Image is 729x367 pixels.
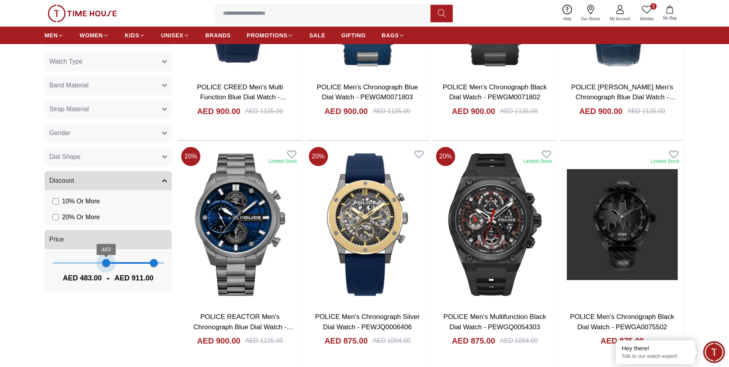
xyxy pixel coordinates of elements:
span: MEN [45,31,58,39]
span: 20 % [436,147,455,166]
span: Our Stores [578,16,603,22]
span: Help [560,16,575,22]
a: Our Stores [576,3,605,23]
a: POLICE [PERSON_NAME] Men's Chronograph Blue Dial Watch - PEWJF0021901 [571,83,676,111]
input: 20% Or More [52,214,59,220]
div: AED 1125.00 [245,336,283,346]
span: WOMEN [79,31,103,39]
button: Price [45,230,172,249]
span: Dial Shape [49,152,80,162]
h4: AED 900.00 [197,106,240,117]
h4: AED 900.00 [324,106,368,117]
a: Help [558,3,576,23]
a: POLICE Men's Chronograph Silver Dial Watch - PEWJQ0006406 [315,313,420,331]
a: BAGS [382,28,405,42]
span: 0 [650,3,657,10]
button: Watch Type [45,52,172,71]
span: Strap Material [49,104,89,114]
span: 20 % [181,147,200,166]
span: My Account [607,16,634,22]
img: POLICE Men's Chronograph Silver Dial Watch - PEWJQ0006406 [306,144,430,306]
span: UNISEX [161,31,183,39]
span: Gender [49,128,70,138]
span: 483 [101,246,111,253]
div: Limited Stock [651,158,679,164]
span: BAGS [382,31,399,39]
span: AED 483.00 [63,272,102,284]
span: Wishlist [637,16,657,22]
span: Watch Type [49,57,83,66]
button: Band Material [45,76,172,95]
img: POLICE REACTOR Men's Chronograph Blue Dial Watch - PEWGK0039205 [178,144,302,306]
h4: AED 900.00 [197,335,240,346]
div: AED 1094.00 [500,336,538,346]
a: KIDS [125,28,145,42]
a: POLICE CREED Men's Multi Function Blue Dial Watch - PEWJQ0004502 [197,83,287,111]
div: AED 1125.00 [372,106,410,116]
img: POLICE Men's Chronograph Black Dial Watch - PEWGA0075502 [560,144,684,306]
a: PROMOTIONS [247,28,294,42]
h4: AED 900.00 [579,106,622,117]
a: POLICE Men's Multifunction Black Dial Watch - PEWGQ0054303 [444,313,546,331]
button: Gender [45,124,172,143]
a: POLICE Men's Chronograph Blue Dial Watch - PEWGM0071803 [317,83,418,101]
span: Price [49,235,64,244]
div: AED 1125.00 [627,106,665,116]
button: Dial Shape [45,147,172,166]
span: SALE [309,31,325,39]
span: KIDS [125,31,139,39]
div: Chat Widget [703,341,725,363]
h4: AED 875.00 [324,335,368,346]
span: Discount [49,176,74,185]
span: BRANDS [206,31,231,39]
h4: AED 875.00 [601,335,644,346]
a: BRANDS [206,28,231,42]
button: Strap Material [45,100,172,119]
span: My Bag [660,15,680,21]
input: 10% Or More [52,198,59,205]
span: GIFTING [341,31,366,39]
a: POLICE Men's Chronograph Black Dial Watch - PEWGA0075502 [570,313,674,331]
div: AED 1125.00 [500,106,538,116]
a: GIFTING [341,28,366,42]
a: WOMEN [79,28,109,42]
a: MEN [45,28,64,42]
div: Limited Stock [268,158,297,164]
a: POLICE REACTOR Men's Chronograph Blue Dial Watch - PEWGK0039205 [193,313,293,341]
span: 10 % Or More [62,197,100,206]
a: POLICE Men's Chronograph Black Dial Watch - PEWGM0071802 [443,83,547,101]
button: My Bag [658,4,681,23]
span: 20 % Or More [62,212,100,222]
span: PROMOTIONS [247,31,288,39]
button: Discount [45,171,172,190]
img: ... [48,5,117,22]
p: Talk to our watch expert! [622,353,689,360]
span: 20 % [309,147,328,166]
div: Limited Stock [523,158,552,164]
div: AED 1094.00 [372,336,410,346]
a: SALE [309,28,325,42]
div: AED 1125.00 [245,106,283,116]
span: AED 911.00 [114,272,153,284]
span: Band Material [49,81,89,90]
span: - [102,272,114,284]
h4: AED 875.00 [452,335,495,346]
img: POLICE Men's Multifunction Black Dial Watch - PEWGQ0054303 [433,144,557,306]
div: Hey there! [622,344,689,352]
a: UNISEX [161,28,189,42]
h4: AED 900.00 [452,106,495,117]
a: 0Wishlist [635,3,658,23]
